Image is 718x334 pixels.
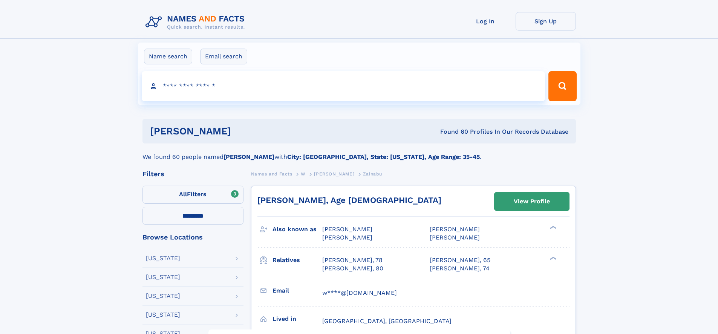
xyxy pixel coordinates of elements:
[150,127,336,136] h1: [PERSON_NAME]
[430,256,490,264] a: [PERSON_NAME], 65
[516,12,576,31] a: Sign Up
[142,12,251,32] img: Logo Names and Facts
[314,171,354,177] span: [PERSON_NAME]
[224,153,274,160] b: [PERSON_NAME]
[455,12,516,31] a: Log In
[273,284,322,297] h3: Email
[144,49,192,64] label: Name search
[430,234,480,241] span: [PERSON_NAME]
[430,226,480,233] span: [PERSON_NAME]
[257,195,441,205] a: [PERSON_NAME], Age [DEMOGRAPHIC_DATA]
[146,255,180,261] div: [US_STATE]
[514,193,550,210] div: View Profile
[301,169,306,178] a: W
[287,153,480,160] b: City: [GEOGRAPHIC_DATA], State: [US_STATE], Age Range: 35-45
[142,71,545,101] input: search input
[494,192,569,210] a: View Profile
[179,191,187,198] span: All
[273,313,322,325] h3: Lived in
[322,317,452,325] span: [GEOGRAPHIC_DATA], [GEOGRAPHIC_DATA]
[273,254,322,267] h3: Relatives
[548,225,557,230] div: ❯
[322,226,372,233] span: [PERSON_NAME]
[430,264,490,273] a: [PERSON_NAME], 74
[142,186,243,204] label: Filters
[322,234,372,241] span: [PERSON_NAME]
[322,264,383,273] a: [PERSON_NAME], 80
[200,49,247,64] label: Email search
[142,234,243,241] div: Browse Locations
[314,169,354,178] a: [PERSON_NAME]
[142,171,243,177] div: Filters
[146,293,180,299] div: [US_STATE]
[301,171,306,177] span: W
[363,171,382,177] span: Zainabu
[146,312,180,318] div: [US_STATE]
[335,128,568,136] div: Found 60 Profiles In Our Records Database
[146,274,180,280] div: [US_STATE]
[548,256,557,261] div: ❯
[273,223,322,236] h3: Also known as
[548,71,576,101] button: Search Button
[322,256,383,264] a: [PERSON_NAME], 78
[251,169,292,178] a: Names and Facts
[142,143,576,162] div: We found 60 people named with .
